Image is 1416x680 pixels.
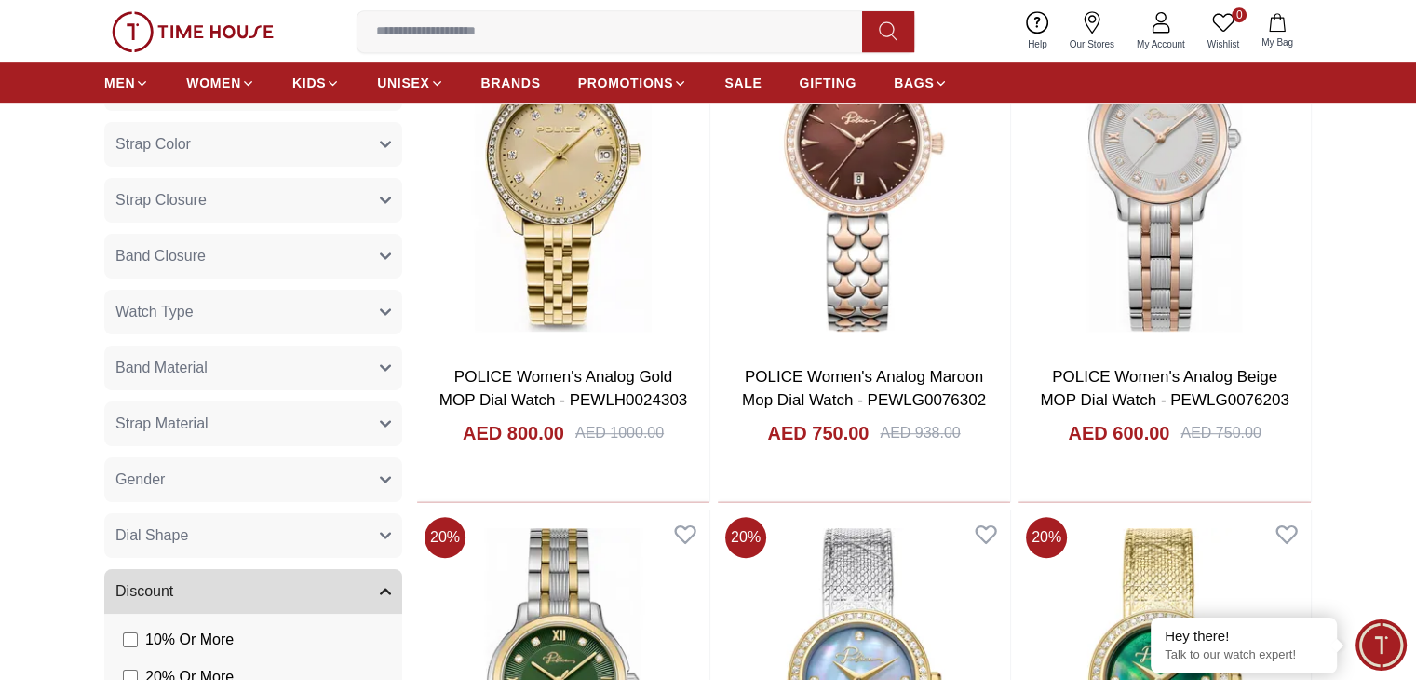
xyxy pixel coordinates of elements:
[292,66,340,100] a: KIDS
[1129,37,1193,51] span: My Account
[578,74,674,92] span: PROMOTIONS
[1026,517,1067,558] span: 20 %
[1200,37,1247,51] span: Wishlist
[1062,37,1122,51] span: Our Stores
[104,66,149,100] a: MEN
[115,133,191,156] span: Strap Color
[1165,627,1323,646] div: Hey there!
[799,66,856,100] a: GIFTING
[463,420,564,446] h4: AED 800.00
[724,66,762,100] a: SALE
[115,524,188,547] span: Dial Shape
[724,74,762,92] span: SALE
[1040,368,1288,410] a: POLICE Women's Analog Beige MOP Dial Watch - PEWLG0076203
[115,189,207,211] span: Strap Closure
[104,290,402,334] button: Watch Type
[104,457,402,502] button: Gender
[115,245,206,267] span: Band Closure
[104,346,402,390] button: Band Material
[145,629,234,651] span: 10 % Or More
[1068,420,1169,446] h4: AED 600.00
[439,368,687,410] a: POLICE Women's Analog Gold MOP Dial Watch - PEWLH0024303
[894,66,948,100] a: BAGS
[767,420,869,446] h4: AED 750.00
[742,368,986,410] a: POLICE Women's Analog Maroon Mop Dial Watch - PEWLG0076302
[104,74,135,92] span: MEN
[481,74,541,92] span: BRANDS
[123,632,138,647] input: 10% Or More
[104,513,402,558] button: Dial Shape
[1250,9,1304,53] button: My Bag
[1165,647,1323,663] p: Talk to our watch expert!
[104,401,402,446] button: Strap Material
[880,422,960,444] div: AED 938.00
[186,66,255,100] a: WOMEN
[115,301,194,323] span: Watch Type
[1180,422,1261,444] div: AED 750.00
[578,66,688,100] a: PROMOTIONS
[115,580,173,603] span: Discount
[425,517,465,558] span: 20 %
[1196,7,1250,55] a: 0Wishlist
[377,74,429,92] span: UNISEX
[104,569,402,614] button: Discount
[115,469,165,491] span: Gender
[104,122,402,167] button: Strap Color
[377,66,443,100] a: UNISEX
[1232,7,1247,22] span: 0
[1017,7,1059,55] a: Help
[799,74,856,92] span: GIFTING
[104,178,402,223] button: Strap Closure
[1059,7,1126,55] a: Our Stores
[292,74,326,92] span: KIDS
[186,74,241,92] span: WOMEN
[481,66,541,100] a: BRANDS
[115,413,209,435] span: Strap Material
[104,234,402,279] button: Band Closure
[1254,35,1301,49] span: My Bag
[112,11,274,52] img: ...
[725,517,766,558] span: 20 %
[1355,619,1407,671] div: Chat Widget
[1020,37,1055,51] span: Help
[115,357,208,379] span: Band Material
[575,422,664,444] div: AED 1000.00
[894,74,934,92] span: BAGS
